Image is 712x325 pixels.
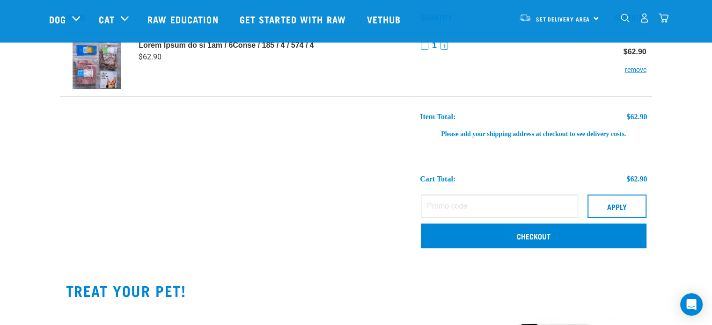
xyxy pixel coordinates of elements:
a: Get started with Raw [230,0,358,38]
img: home-icon@2x.png [659,13,668,23]
h2: TREAT YOUR PET! [66,282,646,299]
a: Cat [99,12,115,26]
strong: Lorem Ipsum do si 1am / 6Conse / 185 / 4 / 574 / 4 [139,41,314,50]
button: + [440,42,448,50]
button: remove [625,56,646,74]
span: 1 [432,41,437,51]
div: Cart total: [420,175,455,183]
img: Get Started Puppy [73,41,121,89]
a: Lorem Ipsum do si 1am / 6Conse / 185 / 4 / 574 / 4 [139,41,410,50]
div: Please add your shipping address at checkout to see delivery costs. [420,121,647,138]
button: Apply [587,195,646,218]
span: Set Delivery Area [536,17,590,21]
a: Raw Education [138,0,230,38]
img: home-icon-1@2x.png [621,14,630,22]
a: Checkout [421,224,646,248]
div: $62.90 [626,113,647,121]
td: $62.90 [593,33,652,97]
a: Vethub [358,0,413,38]
img: van-moving.png [519,14,531,22]
a: Dog [49,12,66,26]
button: - [421,42,428,50]
div: $62.90 [626,175,647,183]
input: Promo code [421,195,578,218]
div: Item Total: [420,113,455,121]
span: $62.90 [139,52,161,61]
div: Open Intercom Messenger [680,293,703,316]
img: user.png [639,13,649,23]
